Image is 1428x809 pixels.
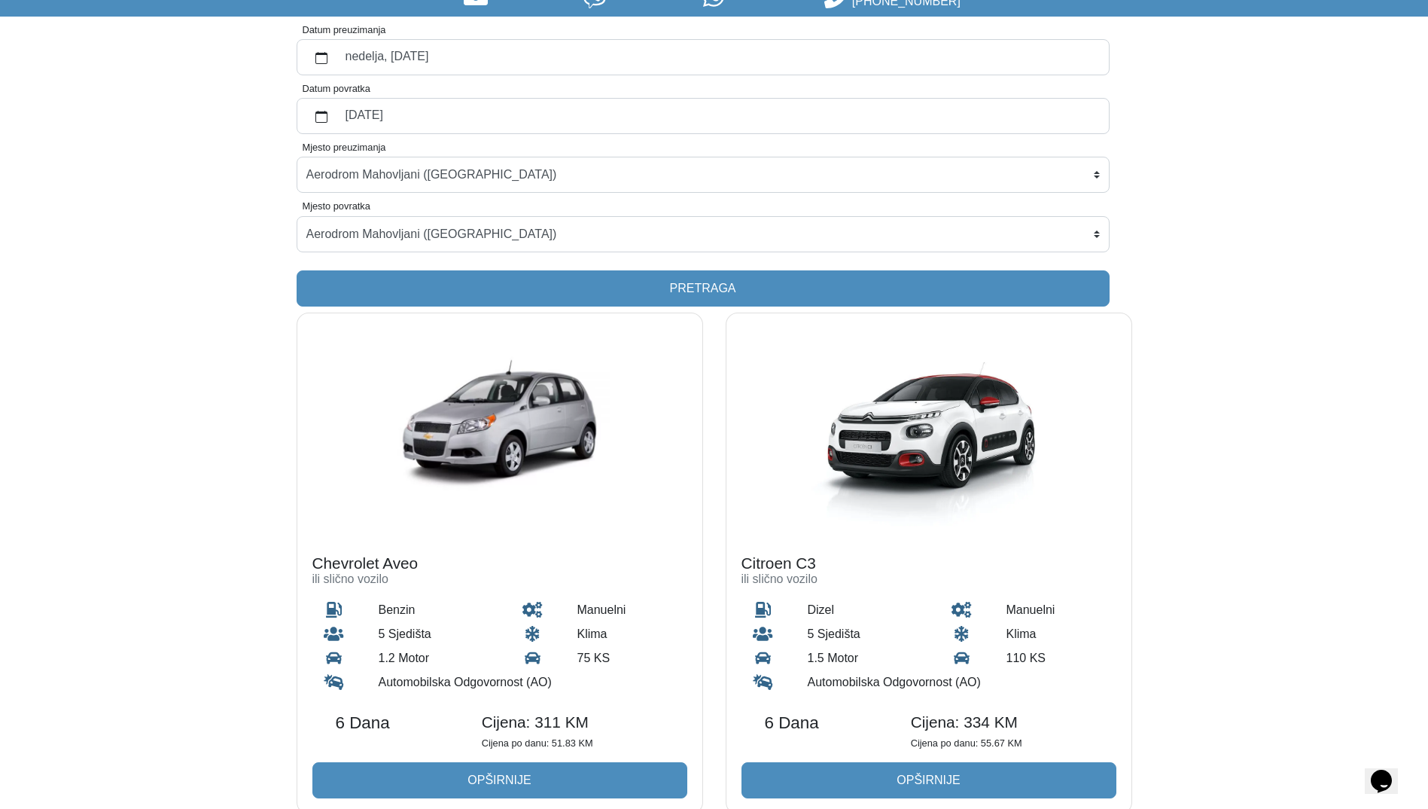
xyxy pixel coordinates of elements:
[741,572,1116,586] h6: ili slično vozilo
[367,598,500,622] div: benzin
[306,44,336,71] button: calendar
[994,622,1127,646] div: Klima
[796,670,1128,695] div: Automobilska Odgovornost (AO)
[367,622,500,646] div: 5 Sjedišta
[306,102,336,130] button: calendar
[336,102,1100,130] label: [DATE]
[726,313,1131,539] img: Citroen C3
[900,710,1104,736] div: Cijena: 334 KM
[303,140,386,154] label: Mjesto preuzimanja
[367,646,500,670] div: 1.2 Motor
[303,199,370,213] label: Mjesto povratka
[796,622,929,646] div: 5 Sjedišta
[741,762,1116,798] button: Opširnije
[741,554,1116,573] h4: Citroen C3
[297,270,1110,307] button: Pretraga
[470,736,675,750] div: Cijena po danu: 51.83 KM
[312,554,687,573] h4: Chevrolet Aveo
[303,81,370,96] label: Datum povratka
[367,670,699,695] div: Automobilska Odgovornost (AO)
[312,572,687,586] h6: ili slično vozilo
[297,313,702,539] img: Chevrolet Aveo
[1365,749,1413,794] iframe: chat widget
[754,710,900,736] div: 6 Dana
[324,710,470,736] div: 6 Dana
[336,44,1100,71] label: nedelja, [DATE]
[315,52,327,64] svg: calendar
[994,646,1127,670] div: 110 KS
[470,710,675,736] div: Cijena: 311 KM
[565,598,698,622] div: manuelni
[315,111,327,123] svg: calendar
[900,736,1104,750] div: Cijena po danu: 55.67 KM
[994,598,1127,622] div: manuelni
[796,646,929,670] div: 1.5 Motor
[565,622,698,646] div: Klima
[312,762,687,798] button: Opširnije
[565,646,698,670] div: 75 KS
[796,598,929,622] div: dizel
[303,23,386,37] label: Datum preuzimanja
